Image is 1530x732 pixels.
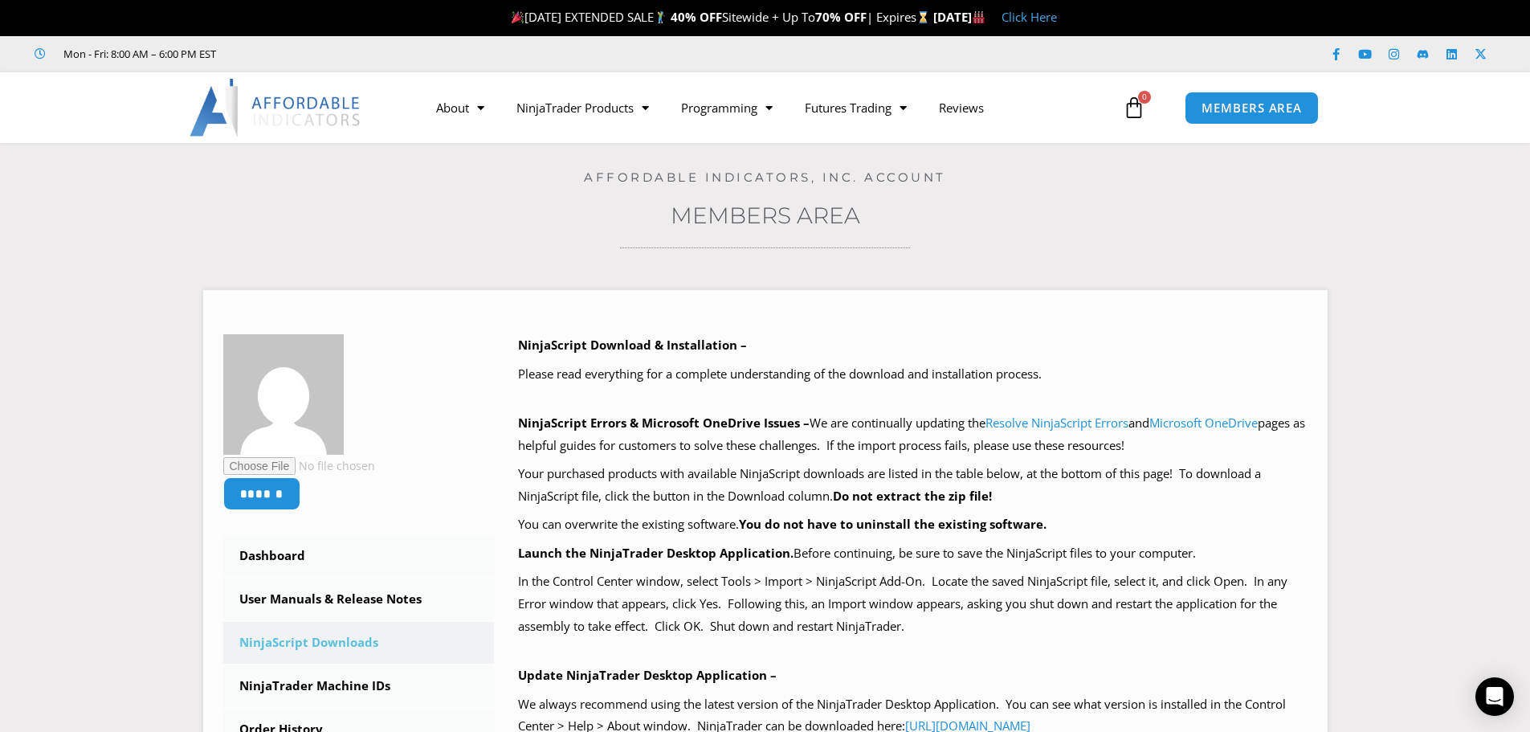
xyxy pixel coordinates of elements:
[223,622,495,664] a: NinjaScript Downloads
[518,363,1308,386] p: Please read everything for a complete understanding of the download and installation process.
[1002,9,1057,25] a: Click Here
[739,516,1047,532] b: You do not have to uninstall the existing software.
[671,9,722,25] strong: 40% OFF
[923,89,1000,126] a: Reviews
[518,667,777,683] b: Update NinjaTrader Desktop Application –
[518,337,747,353] b: NinjaScript Download & Installation –
[223,579,495,620] a: User Manuals & Release Notes
[1149,415,1258,431] a: Microsoft OneDrive
[518,412,1308,457] p: We are continually updating the and pages as helpful guides for customers to solve these challeng...
[1202,102,1302,114] span: MEMBERS AREA
[518,570,1308,638] p: In the Control Center window, select Tools > Import > NinjaScript Add-On. Locate the saved NinjaS...
[789,89,923,126] a: Futures Trading
[518,463,1308,508] p: Your purchased products with available NinjaScript downloads are listed in the table below, at th...
[833,488,992,504] b: Do not extract the zip file!
[655,11,667,23] img: 🏌️‍♂️
[223,665,495,707] a: NinjaTrader Machine IDs
[985,415,1128,431] a: Resolve NinjaScript Errors
[420,89,500,126] a: About
[1475,677,1514,716] div: Open Intercom Messenger
[223,334,344,455] img: 24b01cdd5a67d5df54e0cd2aba648eccc424c632ff12d636cec44867d2d85049
[1138,91,1151,104] span: 0
[917,11,929,23] img: ⌛
[518,415,810,431] b: NinjaScript Errors & Microsoft OneDrive Issues –
[665,89,789,126] a: Programming
[973,11,985,23] img: 🏭
[1185,92,1319,125] a: MEMBERS AREA
[584,170,946,185] a: Affordable Indicators, Inc. Account
[518,545,794,561] b: Launch the NinjaTrader Desktop Application.
[239,46,479,62] iframe: Customer reviews powered by Trustpilot
[59,44,216,63] span: Mon - Fri: 8:00 AM – 6:00 PM EST
[508,9,933,25] span: [DATE] EXTENDED SALE Sitewide + Up To | Expires
[512,11,524,23] img: 🎉
[815,9,867,25] strong: 70% OFF
[933,9,985,25] strong: [DATE]
[223,535,495,577] a: Dashboard
[671,202,860,229] a: Members Area
[518,542,1308,565] p: Before continuing, be sure to save the NinjaScript files to your computer.
[518,513,1308,536] p: You can overwrite the existing software.
[1099,84,1169,131] a: 0
[190,79,362,137] img: LogoAI | Affordable Indicators – NinjaTrader
[500,89,665,126] a: NinjaTrader Products
[420,89,1119,126] nav: Menu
